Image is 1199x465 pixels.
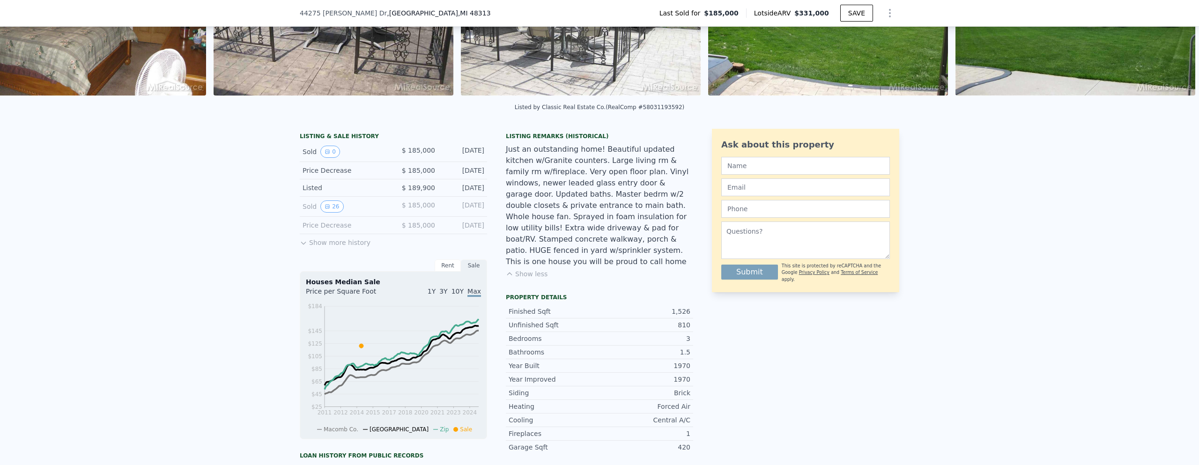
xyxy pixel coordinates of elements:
div: Ask about this property [721,138,890,151]
tspan: $125 [308,340,322,347]
tspan: 2024 [463,409,477,416]
span: $ 189,900 [402,184,435,192]
div: Fireplaces [509,429,599,438]
tspan: 2012 [333,409,348,416]
div: 1,526 [599,307,690,316]
span: 1Y [428,288,436,295]
tspan: $25 [311,404,322,410]
button: View historical data [320,146,340,158]
button: Show more history [300,234,370,247]
span: 3Y [439,288,447,295]
div: Price Decrease [303,166,386,175]
div: Listing Remarks (Historical) [506,133,693,140]
input: Name [721,157,890,175]
tspan: 2014 [350,409,364,416]
div: Rent [435,259,461,272]
div: Sold [303,200,386,213]
tspan: 2023 [446,409,461,416]
div: [DATE] [443,166,484,175]
div: Central A/C [599,415,690,425]
div: Price Decrease [303,221,386,230]
span: $331,000 [794,9,829,17]
span: 10Y [451,288,464,295]
div: Garage Sqft [509,443,599,452]
a: Privacy Policy [799,270,829,275]
span: Max [467,288,481,297]
div: Just an outstanding home! Beautiful updated kitchen w/Granite counters. Large living rm & family ... [506,144,693,267]
div: LISTING & SALE HISTORY [300,133,487,142]
div: 420 [599,443,690,452]
div: Year Built [509,361,599,370]
span: $ 185,000 [402,201,435,209]
div: This site is protected by reCAPTCHA and the Google and apply. [782,263,890,283]
span: Lotside ARV [754,8,794,18]
div: Listed by Classic Real Estate Co. (RealComp #58031193592) [515,104,685,111]
div: Listed [303,183,386,192]
div: 1.5 [599,347,690,357]
div: [DATE] [443,183,484,192]
span: [GEOGRAPHIC_DATA] [370,426,429,433]
span: 44275 [PERSON_NAME] Dr [300,8,387,18]
span: Last Sold for [659,8,704,18]
span: $ 185,000 [402,147,435,154]
div: Sold [303,146,386,158]
tspan: 2021 [430,409,445,416]
span: , [GEOGRAPHIC_DATA] [387,8,490,18]
div: Forced Air [599,402,690,411]
input: Email [721,178,890,196]
div: Sale [461,259,487,272]
div: Cooling [509,415,599,425]
div: Unfinished Sqft [509,320,599,330]
tspan: $145 [308,328,322,334]
div: 3 [599,334,690,343]
span: $185,000 [704,8,739,18]
tspan: $184 [308,303,322,310]
span: Macomb Co. [324,426,358,433]
tspan: 2015 [366,409,380,416]
tspan: 2017 [382,409,396,416]
tspan: $85 [311,366,322,372]
span: Sale [460,426,472,433]
div: Property details [506,294,693,301]
div: Brick [599,388,690,398]
div: Heating [509,402,599,411]
button: SAVE [840,5,873,22]
div: Bedrooms [509,334,599,343]
tspan: $65 [311,378,322,385]
button: View historical data [320,200,343,213]
a: Terms of Service [841,270,878,275]
span: $ 185,000 [402,221,435,229]
button: Show less [506,269,548,279]
tspan: $105 [308,353,322,360]
tspan: $45 [311,391,322,398]
div: Bathrooms [509,347,599,357]
button: Submit [721,265,778,280]
div: Finished Sqft [509,307,599,316]
div: [DATE] [443,146,484,158]
tspan: 2020 [414,409,429,416]
div: 1970 [599,375,690,384]
div: Loan history from public records [300,452,487,459]
span: Zip [440,426,449,433]
span: $ 185,000 [402,167,435,174]
div: Houses Median Sale [306,277,481,287]
div: 1970 [599,361,690,370]
div: Siding [509,388,599,398]
input: Phone [721,200,890,218]
span: , MI 48313 [458,9,491,17]
div: Price per Square Foot [306,287,393,302]
div: Year Improved [509,375,599,384]
div: [DATE] [443,221,484,230]
div: 810 [599,320,690,330]
button: Show Options [881,4,899,22]
tspan: 2011 [318,409,332,416]
div: [DATE] [443,200,484,213]
tspan: 2018 [398,409,413,416]
div: 1 [599,429,690,438]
